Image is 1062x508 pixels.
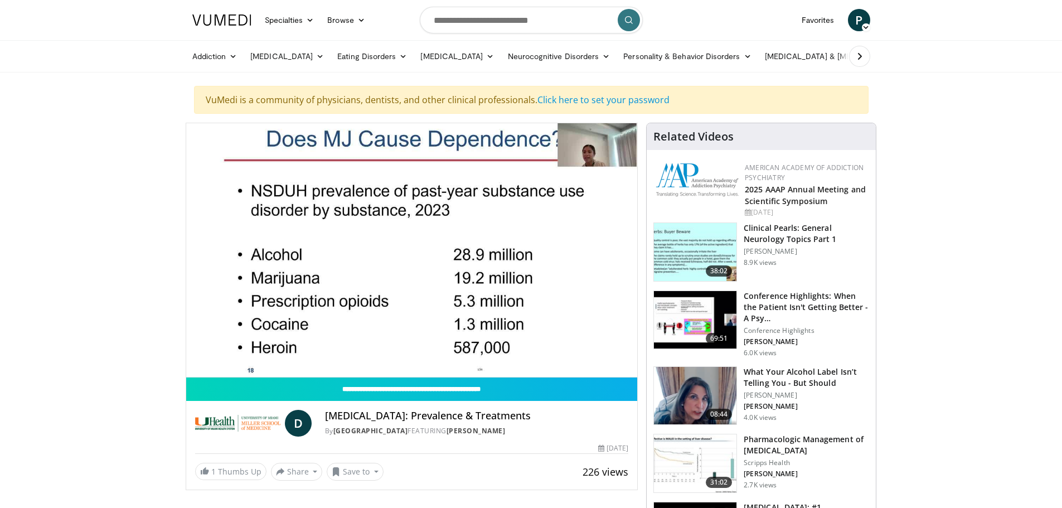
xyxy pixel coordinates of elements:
[744,349,777,357] p: 6.0K views
[192,14,251,26] img: VuMedi Logo
[653,291,869,357] a: 69:51 Conference Highlights: When the Patient Isn't Getting Better - A Psy… Conference Highlights...
[744,222,869,245] h3: Clinical Pearls: General Neurology Topics Part 1
[271,463,323,481] button: Share
[745,184,866,206] a: 2025 AAAP Annual Meeting and Scientific Symposium
[744,337,869,346] p: [PERSON_NAME]
[195,463,266,480] a: 1 Thumbs Up
[414,45,501,67] a: [MEDICAL_DATA]
[744,291,869,324] h3: Conference Highlights: When the Patient Isn't Getting Better - A Psy…
[654,434,736,492] img: b20a009e-c028-45a8-b15f-eefb193e12bc.150x105_q85_crop-smart_upscale.jpg
[656,163,739,197] img: f7c290de-70ae-47e0-9ae1-04035161c232.png.150x105_q85_autocrop_double_scale_upscale_version-0.2.png
[195,410,280,437] img: University of Miami
[211,466,216,477] span: 1
[244,45,331,67] a: [MEDICAL_DATA]
[654,223,736,281] img: 91ec4e47-6cc3-4d45-a77d-be3eb23d61cb.150x105_q85_crop-smart_upscale.jpg
[598,443,628,453] div: [DATE]
[706,409,733,420] span: 08:44
[186,123,638,378] video-js: Video Player
[744,391,869,400] p: [PERSON_NAME]
[654,367,736,425] img: 3c46fb29-c319-40f0-ac3f-21a5db39118c.png.150x105_q85_crop-smart_upscale.png
[744,402,869,411] p: [PERSON_NAME]
[744,247,869,256] p: [PERSON_NAME]
[333,426,408,436] a: [GEOGRAPHIC_DATA]
[848,9,870,31] a: P
[285,410,312,437] a: D
[447,426,506,436] a: [PERSON_NAME]
[325,410,628,422] h4: [MEDICAL_DATA]: Prevalence & Treatments
[758,45,918,67] a: [MEDICAL_DATA] & [MEDICAL_DATA]
[653,130,734,143] h4: Related Videos
[745,207,867,217] div: [DATE]
[706,333,733,344] span: 69:51
[321,9,372,31] a: Browse
[186,45,244,67] a: Addiction
[795,9,841,31] a: Favorites
[744,434,869,456] h3: Pharmacologic Management of [MEDICAL_DATA]
[744,481,777,490] p: 2.7K views
[653,222,869,282] a: 38:02 Clinical Pearls: General Neurology Topics Part 1 [PERSON_NAME] 8.9K views
[745,163,864,182] a: American Academy of Addiction Psychiatry
[744,258,777,267] p: 8.9K views
[653,434,869,493] a: 31:02 Pharmacologic Management of [MEDICAL_DATA] Scripps Health [PERSON_NAME] 2.7K views
[744,458,869,467] p: Scripps Health
[501,45,617,67] a: Neurocognitive Disorders
[744,413,777,422] p: 4.0K views
[744,326,869,335] p: Conference Highlights
[617,45,758,67] a: Personality & Behavior Disorders
[420,7,643,33] input: Search topics, interventions
[744,470,869,478] p: [PERSON_NAME]
[325,426,628,436] div: By FEATURING
[327,463,384,481] button: Save to
[706,265,733,277] span: 38:02
[583,465,628,478] span: 226 views
[258,9,321,31] a: Specialties
[706,477,733,488] span: 31:02
[653,366,869,425] a: 08:44 What Your Alcohol Label Isn’t Telling You - But Should [PERSON_NAME] [PERSON_NAME] 4.0K views
[654,291,736,349] img: 4362ec9e-0993-4580-bfd4-8e18d57e1d49.150x105_q85_crop-smart_upscale.jpg
[331,45,414,67] a: Eating Disorders
[194,86,869,114] div: VuMedi is a community of physicians, dentists, and other clinical professionals.
[744,366,869,389] h3: What Your Alcohol Label Isn’t Telling You - But Should
[537,94,670,106] a: Click here to set your password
